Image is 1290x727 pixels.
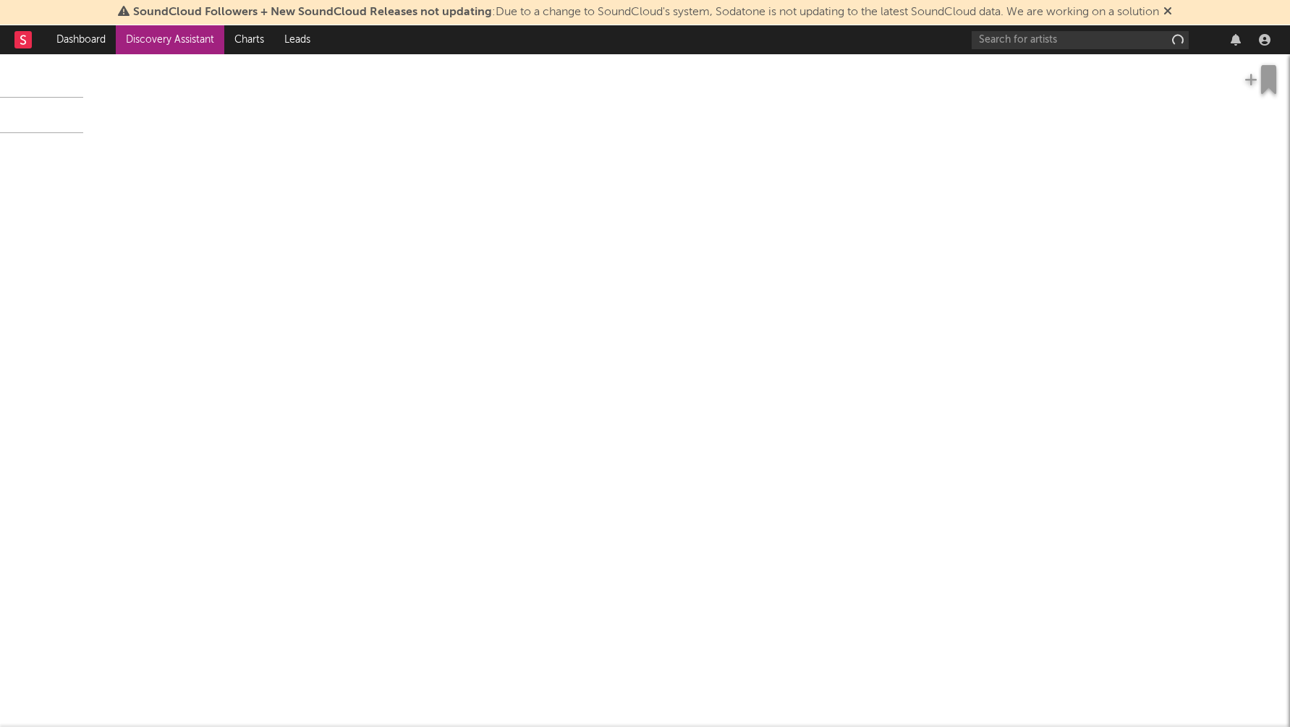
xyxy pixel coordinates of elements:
a: Leads [274,25,321,54]
span: : Due to a change to SoundCloud's system, Sodatone is not updating to the latest SoundCloud data.... [133,7,1159,18]
span: Dismiss [1163,7,1172,18]
input: Search for artists [972,31,1189,49]
a: Dashboard [46,25,116,54]
a: Charts [224,25,274,54]
span: SoundCloud Followers + New SoundCloud Releases not updating [133,7,492,18]
a: Discovery Assistant [116,25,224,54]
